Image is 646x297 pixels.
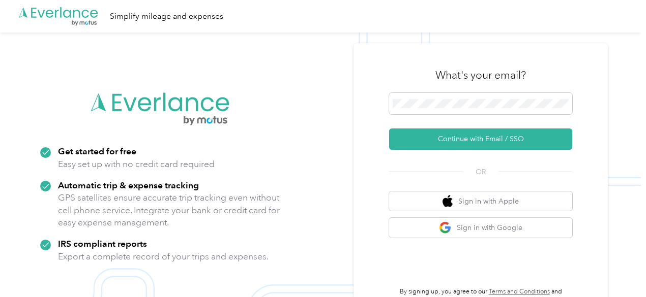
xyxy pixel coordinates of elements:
[58,250,269,263] p: Export a complete record of your trips and expenses.
[463,167,498,177] span: OR
[389,191,572,211] button: apple logoSign in with Apple
[489,288,550,295] a: Terms and Conditions
[389,218,572,238] button: google logoSign in with Google
[439,221,452,234] img: google logo
[443,195,453,208] img: apple logo
[58,180,199,190] strong: Automatic trip & expense tracking
[389,128,572,150] button: Continue with Email / SSO
[58,191,280,229] p: GPS satellites ensure accurate trip tracking even without cell phone service. Integrate your bank...
[58,158,215,171] p: Easy set up with no credit card required
[58,146,136,156] strong: Get started for free
[58,238,147,249] strong: IRS compliant reports
[435,68,526,82] h3: What's your email?
[110,10,223,23] div: Simplify mileage and expenses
